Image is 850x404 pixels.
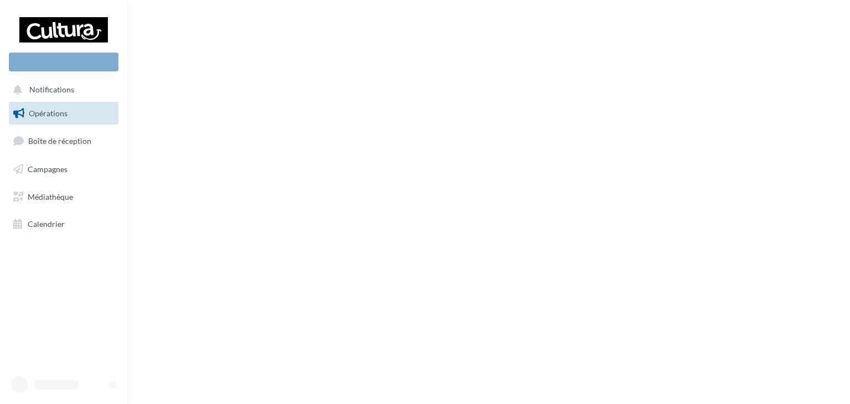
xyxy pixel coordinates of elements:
a: Opérations [7,102,121,125]
a: Boîte de réception [7,129,121,153]
a: Médiathèque [7,185,121,209]
span: Calendrier [28,219,65,229]
span: Campagnes [28,164,68,174]
div: Nouvelle campagne [9,53,118,71]
span: Médiathèque [28,191,73,201]
span: Notifications [29,85,74,95]
a: Calendrier [7,213,121,236]
span: Boîte de réception [28,136,91,146]
a: Campagnes [7,158,121,181]
span: Opérations [29,108,68,118]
